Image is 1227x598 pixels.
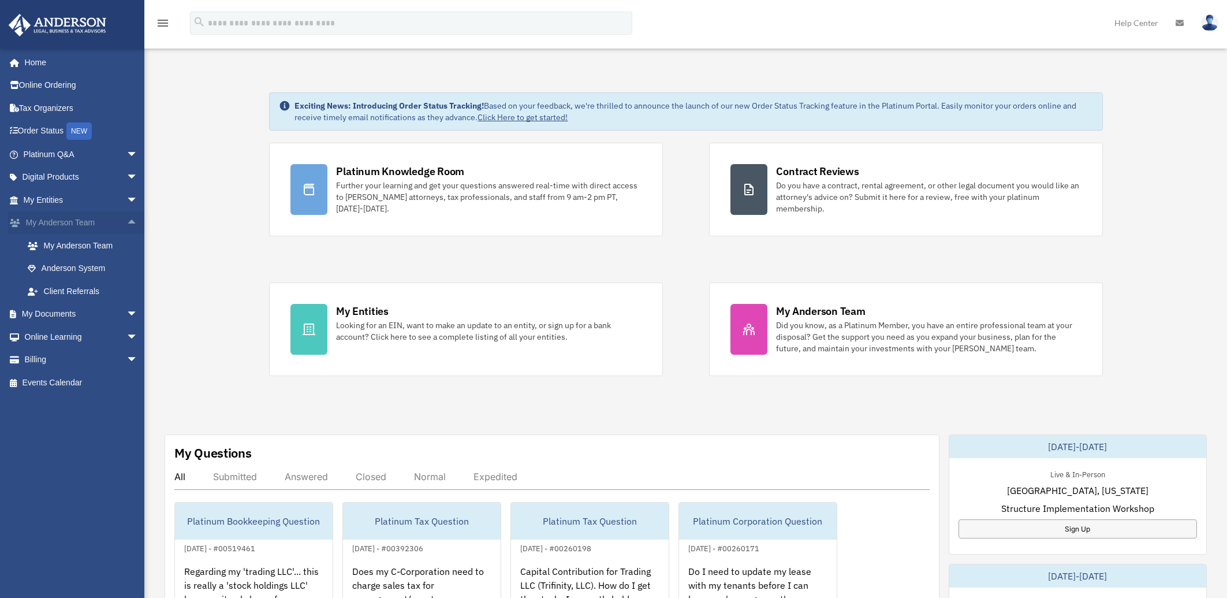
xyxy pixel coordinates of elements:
[777,304,866,318] div: My Anderson Team
[8,166,155,189] a: Digital Productsarrow_drop_down
[1001,502,1154,515] span: Structure Implementation Workshop
[777,180,1081,214] div: Do you have a contract, rental agreement, or other legal document you would like an attorney's ad...
[356,471,386,482] div: Closed
[8,96,155,120] a: Tax Organizers
[285,471,328,482] div: Answered
[8,74,155,97] a: Online Ordering
[709,283,1103,376] a: My Anderson Team Did you know, as a Platinum Member, you have an entire professional team at your...
[478,112,568,122] a: Click Here to get started!
[959,519,1197,538] a: Sign Up
[679,503,837,540] div: Platinum Corporation Question
[777,164,859,179] div: Contract Reviews
[1007,484,1148,497] span: [GEOGRAPHIC_DATA], [US_STATE]
[709,143,1103,236] a: Contract Reviews Do you have a contract, rental agreement, or other legal document you would like...
[16,257,155,280] a: Anderson System
[295,101,484,111] strong: Exciting News: Introducing Order Status Tracking!
[1201,14,1218,31] img: User Pic
[126,143,150,166] span: arrow_drop_down
[175,541,264,554] div: [DATE] - #00519461
[337,180,642,214] div: Further your learning and get your questions answered real-time with direct access to [PERSON_NAM...
[337,164,465,179] div: Platinum Knowledge Room
[156,16,170,30] i: menu
[295,100,1093,123] div: Based on your feedback, we're thrilled to announce the launch of our new Order Status Tracking fe...
[126,166,150,190] span: arrow_drop_down
[5,14,110,36] img: Anderson Advisors Platinum Portal
[8,143,155,166] a: Platinum Q&Aarrow_drop_down
[949,435,1206,458] div: [DATE]-[DATE]
[126,325,150,349] span: arrow_drop_down
[511,541,601,554] div: [DATE] - #00260198
[66,122,92,140] div: NEW
[8,120,155,143] a: Order StatusNEW
[8,211,155,235] a: My Anderson Teamarrow_drop_up
[337,304,389,318] div: My Entities
[126,211,150,235] span: arrow_drop_up
[174,444,252,462] div: My Questions
[8,371,155,394] a: Events Calendar
[343,503,501,540] div: Platinum Tax Question
[126,348,150,372] span: arrow_drop_down
[213,471,257,482] div: Submitted
[473,471,517,482] div: Expedited
[126,303,150,326] span: arrow_drop_down
[8,188,155,211] a: My Entitiesarrow_drop_down
[16,234,155,257] a: My Anderson Team
[511,503,669,540] div: Platinum Tax Question
[343,541,432,554] div: [DATE] - #00392306
[1041,467,1114,480] div: Live & In-Person
[8,51,150,74] a: Home
[126,188,150,212] span: arrow_drop_down
[175,503,333,540] div: Platinum Bookkeeping Question
[269,143,663,236] a: Platinum Knowledge Room Further your learning and get your questions answered real-time with dire...
[8,348,155,372] a: Billingarrow_drop_down
[8,325,155,348] a: Online Learningarrow_drop_down
[8,303,155,326] a: My Documentsarrow_drop_down
[949,564,1206,588] div: [DATE]-[DATE]
[174,471,185,482] div: All
[16,280,155,303] a: Client Referrals
[156,20,170,30] a: menu
[679,541,769,554] div: [DATE] - #00260171
[193,16,206,28] i: search
[337,320,642,343] div: Looking for an EIN, want to make an update to an entity, or sign up for a bank account? Click her...
[414,471,446,482] div: Normal
[777,320,1081,354] div: Did you know, as a Platinum Member, you have an entire professional team at your disposal? Get th...
[269,283,663,376] a: My Entities Looking for an EIN, want to make an update to an entity, or sign up for a bank accoun...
